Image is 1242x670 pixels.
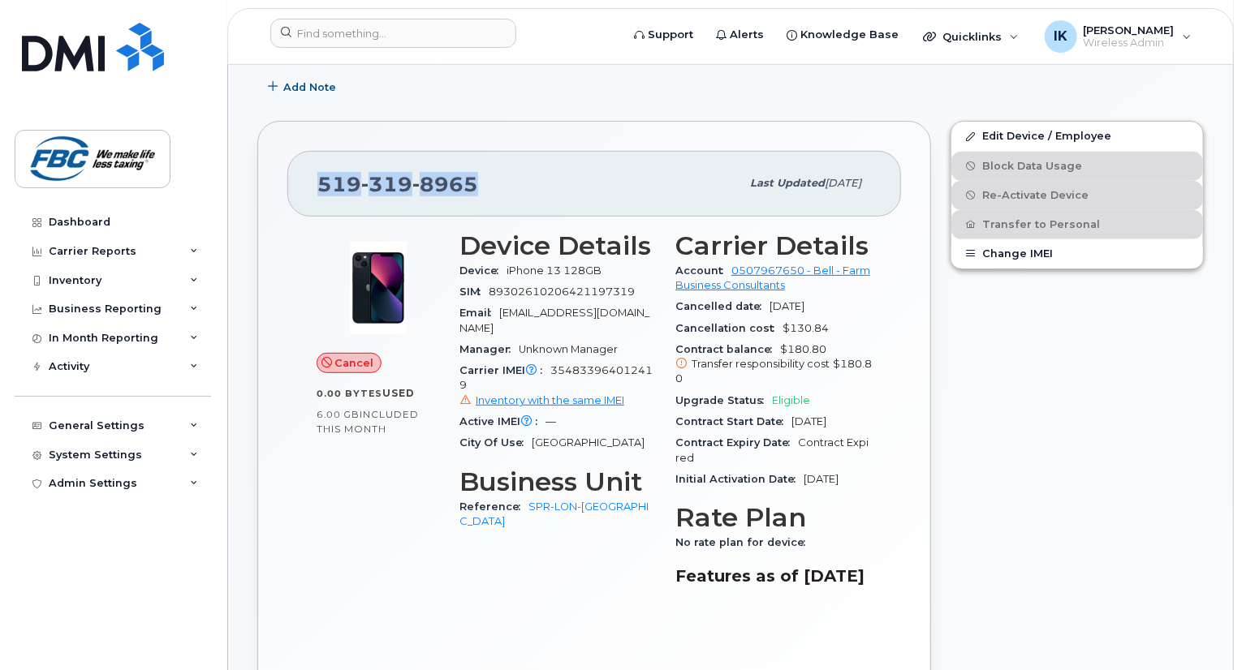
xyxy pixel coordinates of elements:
[459,307,499,319] span: Email
[317,172,478,196] span: 519
[459,364,550,376] span: Carrier IMEI
[459,394,624,406] a: Inventory with the same IMEI
[648,27,693,43] span: Support
[675,300,770,312] span: Cancelled date
[675,415,791,427] span: Contract Start Date
[675,264,731,277] span: Account
[675,436,869,463] span: Contract Expired
[1054,27,1067,46] span: IK
[951,181,1203,210] button: Re-Activate Device
[412,172,478,196] span: 8965
[459,286,489,298] span: SIM
[942,30,1002,43] span: Quicklinks
[257,72,350,101] button: Add Note
[791,415,826,427] span: [DATE]
[800,27,899,43] span: Knowledge Base
[459,500,528,513] span: Reference
[317,388,382,399] span: 0.00 Bytes
[951,239,1203,268] button: Change IMEI
[951,122,1203,151] a: Edit Device / Employee
[675,473,804,485] span: Initial Activation Date
[361,172,412,196] span: 319
[283,79,336,95] span: Add Note
[675,264,870,291] a: 0507967650 - Bell - Farm Business Consultants
[459,364,656,408] span: 354833964012419
[783,322,829,334] span: $130.84
[982,189,1089,201] span: Re-Activate Device
[317,408,419,435] span: included this month
[270,19,516,48] input: Find something...
[675,394,772,406] span: Upgrade Status
[912,20,1030,53] div: Quicklinks
[330,239,427,337] img: image20231002-3703462-1ig824h.jpeg
[459,343,519,355] span: Manager
[692,358,830,370] span: Transfer responsibility cost
[705,19,775,51] a: Alerts
[532,436,645,449] span: [GEOGRAPHIC_DATA]
[775,19,910,51] a: Knowledge Base
[675,343,872,387] span: $180.80
[770,300,804,312] span: [DATE]
[507,264,602,277] span: iPhone 13 128GB
[675,231,872,260] h3: Carrier Details
[675,566,872,586] h3: Features as of [DATE]
[317,409,360,420] span: 6.00 GB
[675,536,813,548] span: No rate plan for device
[476,394,624,406] span: Inventory with the same IMEI
[623,19,705,51] a: Support
[675,503,872,532] h3: Rate Plan
[825,177,861,189] span: [DATE]
[459,436,532,449] span: City Of Use
[675,436,798,449] span: Contract Expiry Date
[675,322,783,334] span: Cancellation cost
[951,152,1203,181] button: Block Data Usage
[459,467,656,496] h3: Business Unit
[382,387,415,399] span: used
[1084,37,1175,49] span: Wireless Admin
[489,286,635,298] span: 89302610206421197319
[772,394,810,406] span: Eligible
[1033,20,1203,53] div: Ibrahim Kabir
[750,177,825,189] span: Last updated
[459,264,507,277] span: Device
[459,415,546,427] span: Active IMEI
[804,473,839,485] span: [DATE]
[1084,24,1175,37] span: [PERSON_NAME]
[519,343,618,355] span: Unknown Manager
[459,231,656,260] h3: Device Details
[335,355,374,371] span: Cancel
[730,27,764,43] span: Alerts
[459,307,649,333] span: [EMAIL_ADDRESS][DOMAIN_NAME]
[951,210,1203,239] button: Transfer to Personal
[546,415,556,427] span: —
[675,343,780,355] span: Contract balance
[459,500,649,527] a: SPR-LON-[GEOGRAPHIC_DATA]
